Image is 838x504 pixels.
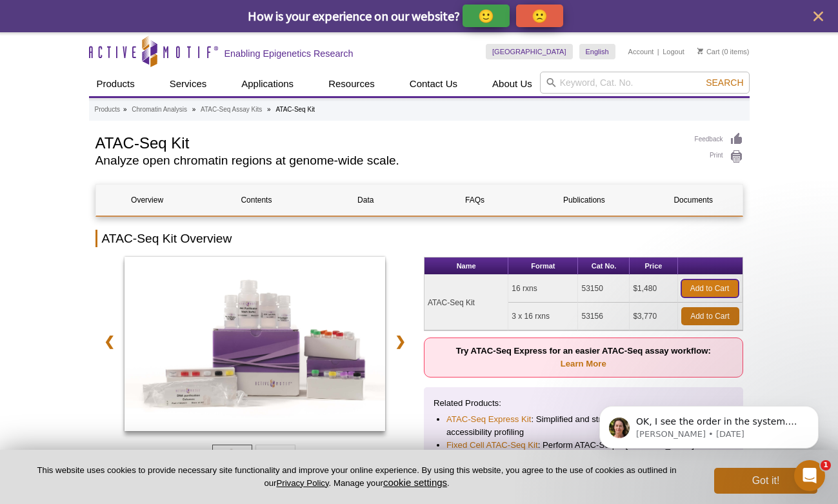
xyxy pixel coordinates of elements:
a: Learn More [561,359,606,368]
li: (0 items) [697,44,750,59]
p: 🙂 [478,8,494,24]
input: Keyword, Cat. No. [540,72,750,94]
a: Data [314,185,417,216]
td: $1,480 [630,275,677,303]
td: 53150 [578,275,630,303]
a: Documents [642,185,744,216]
p: Related Products: [434,397,733,410]
td: ATAC-Seq Kit [424,275,508,330]
h2: Analyze open chromatin regions at genome-wide scale. [95,155,682,166]
a: ❮ [95,327,123,356]
a: [GEOGRAPHIC_DATA] [486,44,573,59]
button: cookie settings [383,477,447,488]
a: Add to Cart [681,307,739,325]
a: Overview [96,185,199,216]
img: ATAC-Seq Kit [125,257,386,431]
strong: Try ATAC-Seq Express for an easier ATAC-Seq assay workflow: [456,346,711,368]
span: Search [706,77,743,88]
a: Cart [697,47,720,56]
li: ATAC-Seq Kit [275,106,315,113]
iframe: Intercom live chat [794,460,825,491]
a: Print [695,150,743,164]
a: FAQs [423,185,526,216]
th: Format [508,257,578,275]
a: Products [95,104,120,116]
button: close [810,8,826,25]
a: Chromatin Analysis [132,104,187,116]
iframe: Intercom notifications message [580,379,838,469]
a: English [579,44,615,59]
img: Your Cart [697,48,703,54]
a: Applications [234,72,301,96]
td: 16 rxns [508,275,578,303]
a: Products [89,72,143,96]
li: : Simplified and streamlined chromatin accessibility profiling [446,413,721,439]
p: This website uses cookies to provide necessary site functionality and improve your online experie... [21,465,693,489]
button: Search [702,77,747,88]
a: Account [628,47,654,56]
a: Logout [663,47,684,56]
td: 3 x 16 rxns [508,303,578,330]
a: About Us [484,72,540,96]
th: Price [630,257,677,275]
td: $3,770 [630,303,677,330]
td: 53156 [578,303,630,330]
a: ATAC-Seq Kit [125,257,386,435]
p: 🙁 [532,8,548,24]
li: : Perform ATAC-Seq in [MEDICAL_DATA]-fixed cells [446,439,721,465]
span: 1 [821,460,831,470]
h2: Enabling Epigenetics Research [224,48,354,59]
span: How is your experience on our website? [248,8,460,24]
a: Contents [205,185,308,216]
a: Privacy Policy [276,478,328,488]
li: » [192,106,196,113]
th: Cat No. [578,257,630,275]
a: Add to Cart [681,279,739,297]
a: Services [162,72,215,96]
li: | [657,44,659,59]
h2: ATAC-Seq Kit Overview [95,230,743,247]
a: ATAC-Seq Assay Kits [201,104,262,116]
a: Publications [533,185,635,216]
a: Fixed Cell ATAC-Seq Kit [446,439,538,452]
a: ❯ [386,327,414,356]
li: » [123,106,127,113]
a: Resources [321,72,383,96]
button: Got it! [714,468,817,494]
th: Name [424,257,508,275]
a: Feedback [695,132,743,146]
h1: ATAC-Seq Kit [95,132,682,152]
a: ATAC-Seq Express Kit [446,413,531,426]
li: » [267,106,271,113]
a: Contact Us [402,72,465,96]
